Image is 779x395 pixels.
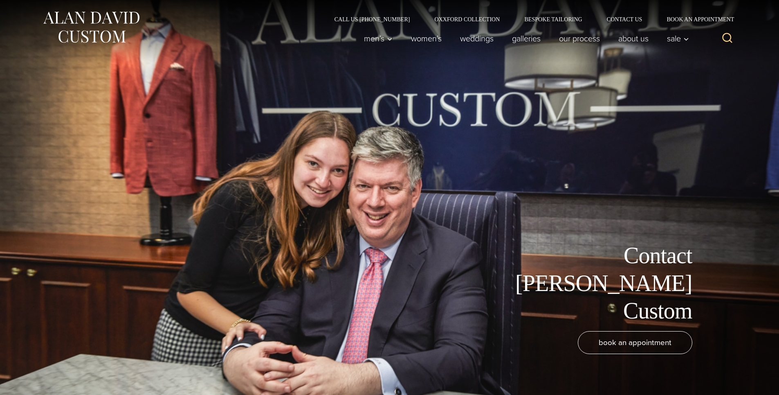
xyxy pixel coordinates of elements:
[550,30,609,47] a: Our Process
[364,34,393,43] span: Men’s
[599,336,671,348] span: book an appointment
[512,16,594,22] a: Bespoke Tailoring
[503,30,550,47] a: Galleries
[595,16,655,22] a: Contact Us
[402,30,451,47] a: Women’s
[355,30,693,47] nav: Primary Navigation
[322,16,422,22] a: Call Us [PHONE_NUMBER]
[609,30,658,47] a: About Us
[451,30,503,47] a: weddings
[667,34,689,43] span: Sale
[422,16,512,22] a: Oxxford Collection
[322,16,737,22] nav: Secondary Navigation
[42,9,140,45] img: Alan David Custom
[654,16,737,22] a: Book an Appointment
[508,242,692,325] h1: Contact [PERSON_NAME] Custom
[578,331,692,354] a: book an appointment
[718,29,737,48] button: View Search Form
